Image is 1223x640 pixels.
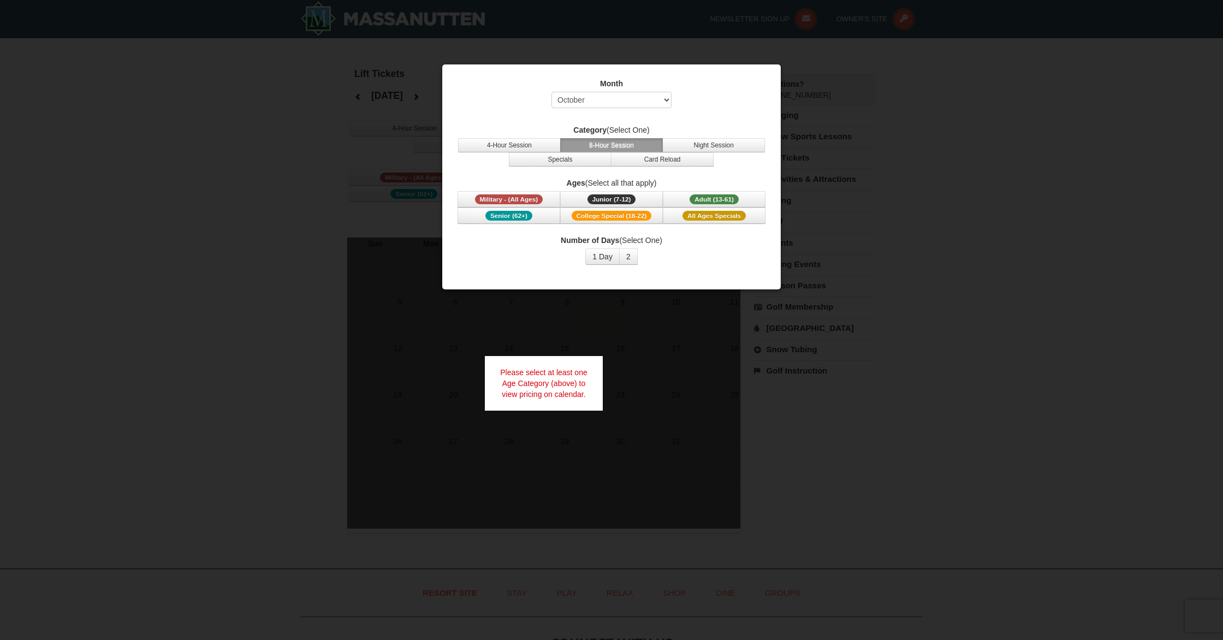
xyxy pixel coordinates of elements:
[456,235,767,246] label: (Select One)
[561,236,619,245] strong: Number of Days
[662,138,765,152] button: Night Session
[611,152,714,167] button: Card Reload
[456,125,767,135] label: (Select One)
[456,177,767,188] label: (Select all that apply)
[600,79,623,88] strong: Month
[573,126,607,134] strong: Category
[587,194,636,204] span: Junior (7-12)
[560,138,663,152] button: 8-Hour Session
[475,194,543,204] span: Military - (All Ages)
[572,211,652,221] span: College Special (18-22)
[560,208,663,224] button: College Special (18-22)
[560,191,663,208] button: Junior (7-12)
[567,179,585,187] strong: Ages
[663,191,765,208] button: Adult (13-61)
[663,208,765,224] button: All Ages Specials
[485,211,532,221] span: Senior (62+)
[690,194,739,204] span: Adult (13-61)
[485,356,603,411] div: Please select at least one Age Category (above) to view pricing on calendar.
[509,152,611,167] button: Specials
[458,191,560,208] button: Military - (All Ages)
[458,138,561,152] button: 4-Hour Session
[585,248,620,265] button: 1 Day
[458,208,560,224] button: Senior (62+)
[682,211,746,221] span: All Ages Specials
[619,248,638,265] button: 2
